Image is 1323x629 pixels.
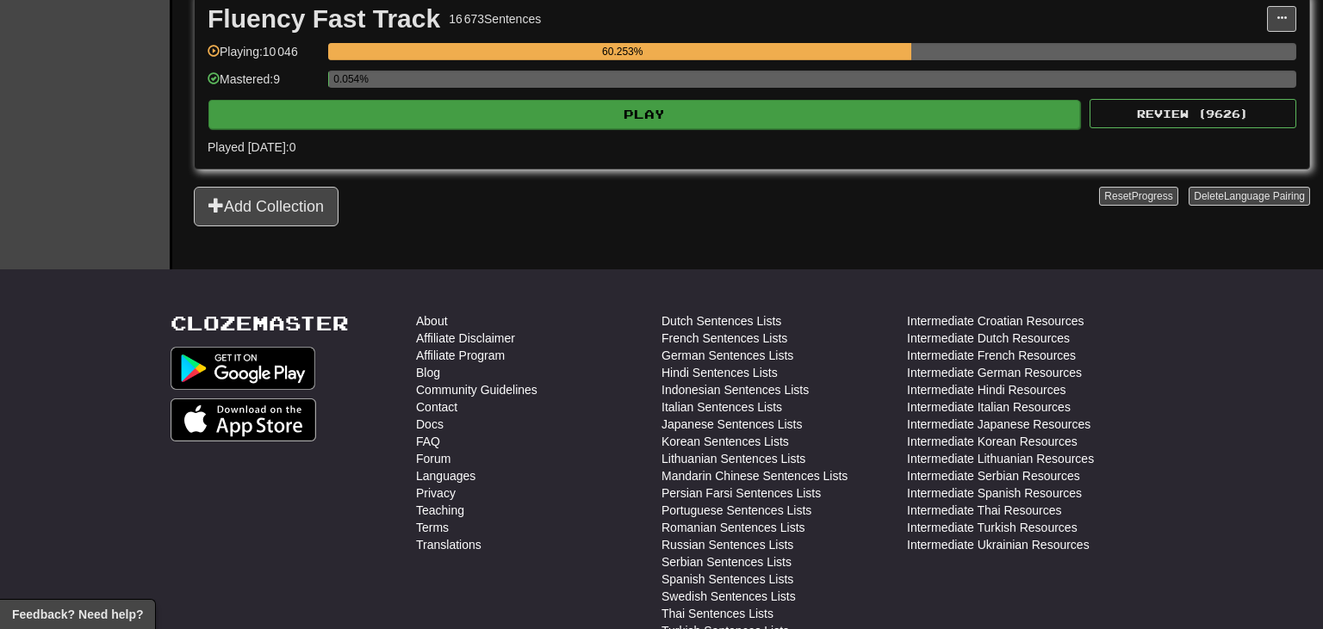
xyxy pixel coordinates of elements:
[208,6,440,32] div: Fluency Fast Track
[661,312,781,330] a: Dutch Sentences Lists
[661,484,821,502] a: Persian Farsi Sentences Lists
[661,330,787,347] a: French Sentences Lists
[907,398,1071,416] a: Intermediate Italian Resources
[661,519,805,536] a: Romanian Sentences Lists
[333,43,911,60] div: 60.253%
[661,553,792,570] a: Serbian Sentences Lists
[907,364,1082,381] a: Intermediate German Resources
[171,398,316,441] img: Get it on App Store
[661,398,782,416] a: Italian Sentences Lists
[661,502,811,519] a: Portuguese Sentences Lists
[416,364,440,381] a: Blog
[661,364,778,381] a: Hindi Sentences Lists
[416,433,440,450] a: FAQ
[208,100,1080,129] button: Play
[416,398,457,416] a: Contact
[661,433,789,450] a: Korean Sentences Lists
[907,467,1080,484] a: Intermediate Serbian Resources
[661,416,802,433] a: Japanese Sentences Lists
[661,450,805,467] a: Lithuanian Sentences Lists
[208,71,320,99] div: Mastered: 9
[661,347,793,364] a: German Sentences Lists
[661,467,848,484] a: Mandarin Chinese Sentences Lists
[907,450,1094,467] a: Intermediate Lithuanian Resources
[12,606,143,623] span: Open feedback widget
[171,347,315,390] img: Get it on Google Play
[907,381,1065,398] a: Intermediate Hindi Resources
[907,416,1090,433] a: Intermediate Japanese Resources
[907,519,1078,536] a: Intermediate Turkish Resources
[661,381,809,398] a: Indonesian Sentences Lists
[416,312,448,330] a: About
[416,347,505,364] a: Affiliate Program
[416,381,537,398] a: Community Guidelines
[1090,99,1296,128] button: Review (9626)
[907,502,1062,519] a: Intermediate Thai Resources
[194,187,339,226] button: Add Collection
[907,330,1070,347] a: Intermediate Dutch Resources
[208,43,320,71] div: Playing: 10 046
[1224,190,1305,202] span: Language Pairing
[416,502,464,519] a: Teaching
[661,570,793,588] a: Spanish Sentences Lists
[208,140,295,154] span: Played [DATE]: 0
[416,467,475,484] a: Languages
[171,312,349,334] a: Clozemaster
[416,330,515,347] a: Affiliate Disclaimer
[661,536,793,553] a: Russian Sentences Lists
[416,450,450,467] a: Forum
[1189,187,1310,206] button: DeleteLanguage Pairing
[416,519,449,536] a: Terms
[907,347,1076,364] a: Intermediate French Resources
[416,416,444,433] a: Docs
[907,484,1082,502] a: Intermediate Spanish Resources
[449,10,541,28] div: 16 673 Sentences
[907,433,1078,450] a: Intermediate Korean Resources
[416,484,456,502] a: Privacy
[416,536,481,553] a: Translations
[1132,190,1173,202] span: Progress
[661,605,773,622] a: Thai Sentences Lists
[1099,187,1177,206] button: ResetProgress
[907,312,1084,330] a: Intermediate Croatian Resources
[907,536,1090,553] a: Intermediate Ukrainian Resources
[661,588,796,605] a: Swedish Sentences Lists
